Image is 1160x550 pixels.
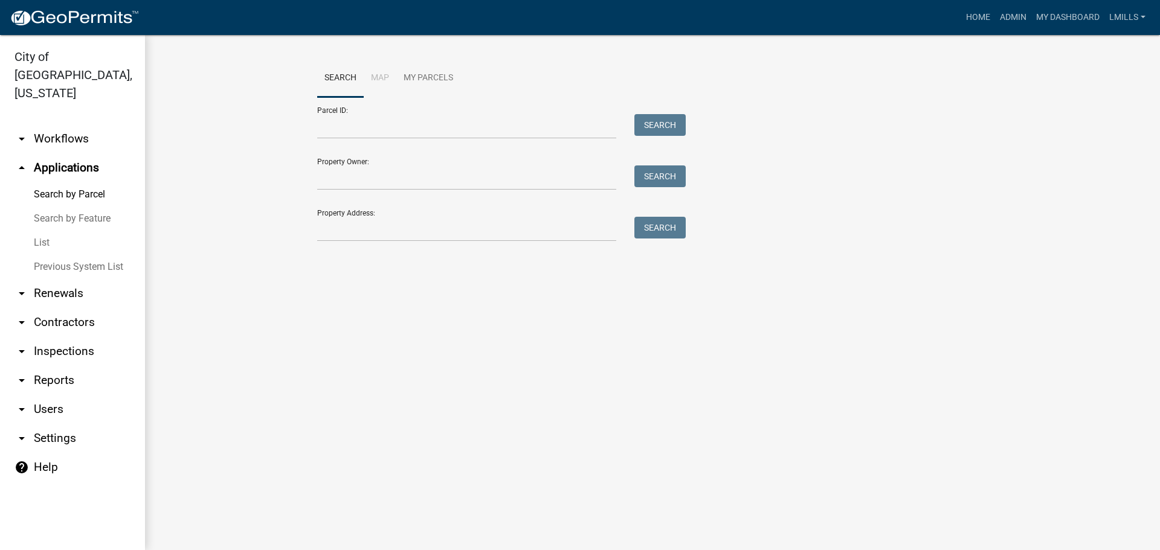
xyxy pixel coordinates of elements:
i: arrow_drop_down [14,286,29,301]
i: help [14,460,29,475]
i: arrow_drop_down [14,315,29,330]
i: arrow_drop_down [14,373,29,388]
button: Search [634,114,686,136]
i: arrow_drop_up [14,161,29,175]
button: Search [634,217,686,238]
a: lmills [1104,6,1150,29]
i: arrow_drop_down [14,344,29,359]
a: Admin [995,6,1031,29]
i: arrow_drop_down [14,132,29,146]
a: My Parcels [396,59,460,98]
i: arrow_drop_down [14,431,29,446]
i: arrow_drop_down [14,402,29,417]
a: My Dashboard [1031,6,1104,29]
a: Search [317,59,364,98]
button: Search [634,165,686,187]
a: Home [961,6,995,29]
